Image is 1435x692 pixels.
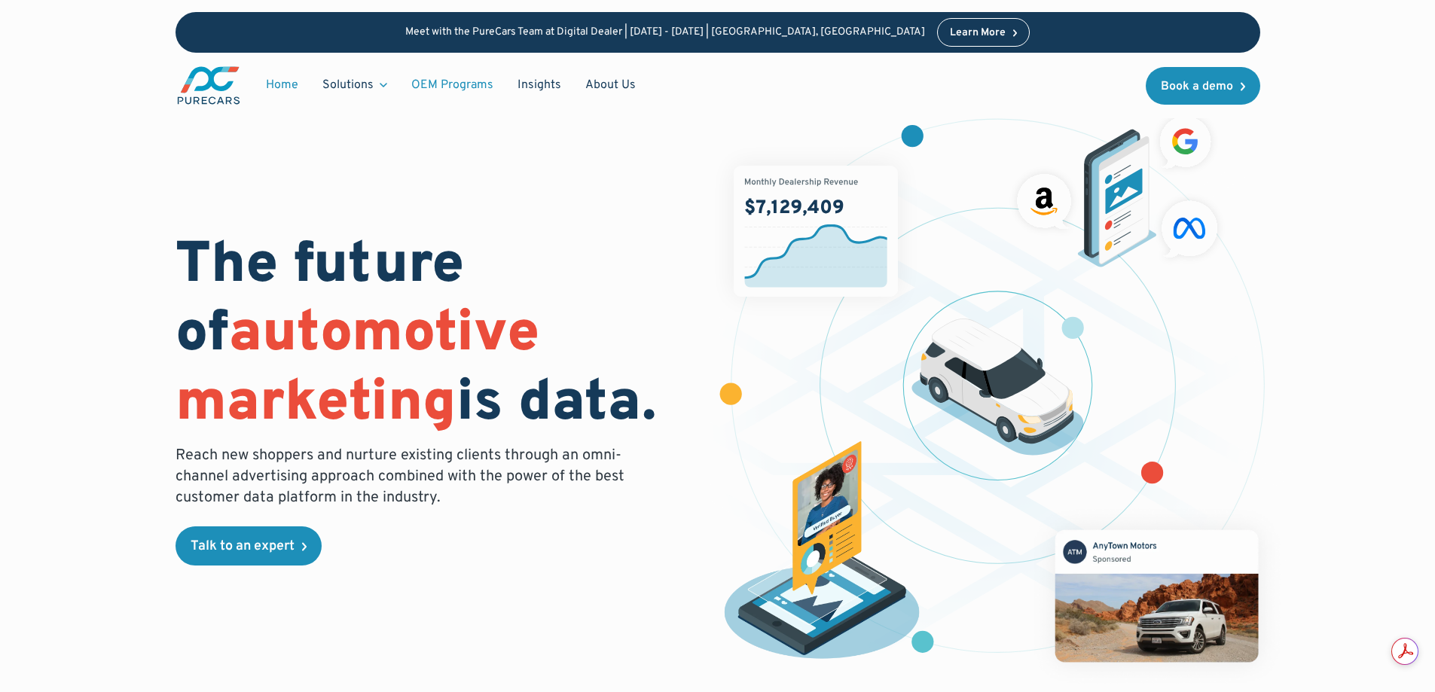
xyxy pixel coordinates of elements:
[937,18,1030,47] a: Learn More
[176,299,539,440] span: automotive marketing
[1161,81,1233,93] div: Book a demo
[573,71,648,99] a: About Us
[322,77,374,93] div: Solutions
[176,65,242,106] img: purecars logo
[399,71,505,99] a: OEM Programs
[405,26,925,39] p: Meet with the PureCars Team at Digital Dealer | [DATE] - [DATE] | [GEOGRAPHIC_DATA], [GEOGRAPHIC_...
[1146,67,1260,105] a: Book a demo
[1009,108,1226,267] img: ads on social media and advertising partners
[254,71,310,99] a: Home
[911,319,1085,456] img: illustration of a vehicle
[191,540,295,553] div: Talk to an expert
[176,445,634,508] p: Reach new shoppers and nurture existing clients through an omni-channel advertising approach comb...
[176,65,242,106] a: main
[176,233,700,439] h1: The future of is data.
[950,28,1006,38] div: Learn More
[176,526,322,565] a: Talk to an expert
[710,441,935,666] img: persona of a buyer
[1027,501,1287,690] img: mockup of facebook post
[310,71,399,99] div: Solutions
[734,166,898,297] img: chart showing monthly dealership revenue of $7m
[505,71,573,99] a: Insights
